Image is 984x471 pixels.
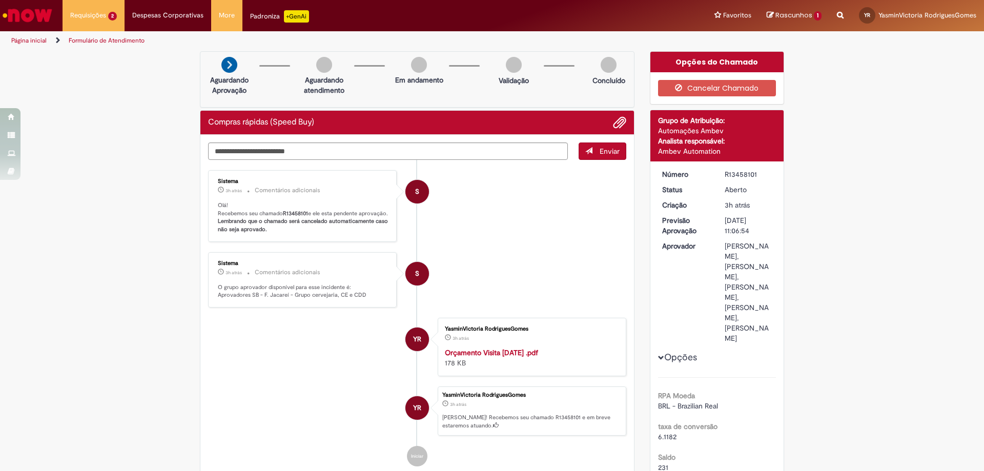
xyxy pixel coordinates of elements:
[814,11,822,21] span: 1
[405,262,429,285] div: System
[225,188,242,194] span: 3h atrás
[725,169,772,179] div: R13458101
[208,118,314,127] h2: Compras rápidas (Speed Buy) Histórico de tíquete
[405,327,429,351] div: YasminVictoria RodriguesGomes
[654,169,717,179] dt: Número
[878,11,976,19] span: YasminVictoria RodriguesGomes
[218,178,388,185] div: Sistema
[499,75,529,86] p: Validação
[775,10,812,20] span: Rascunhos
[413,327,421,352] span: YR
[725,241,772,343] div: [PERSON_NAME], [PERSON_NAME], [PERSON_NAME], [PERSON_NAME], [PERSON_NAME]
[600,147,620,156] span: Enviar
[445,348,538,357] a: Orçamento Visita [DATE] .pdf
[69,36,145,45] a: Formulário de Atendimento
[725,185,772,195] div: Aberto
[218,283,388,299] p: O grupo aprovador disponível para esse incidente é: Aprovadores SB - F. Jacareí - Grupo cervejari...
[219,10,235,21] span: More
[218,260,388,267] div: Sistema
[453,335,469,341] span: 3h atrás
[658,146,776,156] div: Ambev Automation
[658,453,675,462] b: Saldo
[658,80,776,96] button: Cancelar Chamado
[725,200,772,210] div: 28/08/2025 14:06:54
[415,179,419,204] span: S
[864,12,870,18] span: YR
[316,57,332,73] img: img-circle-grey.png
[658,401,718,411] span: BRL - Brazilian Real
[132,10,203,21] span: Despesas Corporativas
[658,115,776,126] div: Grupo de Atribuição:
[70,10,106,21] span: Requisições
[108,12,117,21] span: 2
[225,270,242,276] time: 28/08/2025 14:07:06
[658,432,676,441] span: 6.1182
[208,142,568,160] textarea: Digite sua mensagem aqui...
[225,188,242,194] time: 28/08/2025 14:07:06
[221,57,237,73] img: arrow-next.png
[654,200,717,210] dt: Criação
[601,57,617,73] img: img-circle-grey.png
[299,75,349,95] p: Aguardando atendimento
[250,10,309,23] div: Padroniza
[255,186,320,195] small: Comentários adicionais
[450,401,466,407] span: 3h atrás
[442,392,621,398] div: YasminVictoria RodriguesGomes
[453,335,469,341] time: 28/08/2025 13:59:33
[284,10,309,23] p: +GenAi
[450,401,466,407] time: 28/08/2025 14:06:54
[654,185,717,195] dt: Status
[208,386,626,436] li: YasminVictoria RodriguesGomes
[613,116,626,129] button: Adicionar anexos
[654,241,717,251] dt: Aprovador
[11,36,47,45] a: Página inicial
[725,200,750,210] span: 3h atrás
[592,75,625,86] p: Concluído
[445,326,616,332] div: YasminVictoria RodriguesGomes
[283,210,308,217] b: R13458101
[218,217,389,233] b: Lembrando que o chamado será cancelado automaticamente caso não seja aprovado.
[658,422,717,431] b: taxa de conversão
[411,57,427,73] img: img-circle-grey.png
[1,5,54,26] img: ServiceNow
[413,396,421,420] span: YR
[650,52,784,72] div: Opções do Chamado
[767,11,822,21] a: Rascunhos
[506,57,522,73] img: img-circle-grey.png
[218,201,388,234] p: Olá! Recebemos seu chamado e ele esta pendente aprovação.
[658,126,776,136] div: Automações Ambev
[445,347,616,368] div: 178 KB
[225,270,242,276] span: 3h atrás
[723,10,751,21] span: Favoritos
[579,142,626,160] button: Enviar
[204,75,254,95] p: Aguardando Aprovação
[255,268,320,277] small: Comentários adicionais
[654,215,717,236] dt: Previsão Aprovação
[405,396,429,420] div: YasminVictoria RodriguesGomes
[658,136,776,146] div: Analista responsável:
[415,261,419,286] span: S
[8,31,648,50] ul: Trilhas de página
[395,75,443,85] p: Em andamento
[725,200,750,210] time: 28/08/2025 14:06:54
[725,215,772,236] div: [DATE] 11:06:54
[442,414,621,429] p: [PERSON_NAME]! Recebemos seu chamado R13458101 e em breve estaremos atuando.
[658,391,695,400] b: RPA Moeda
[405,180,429,203] div: System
